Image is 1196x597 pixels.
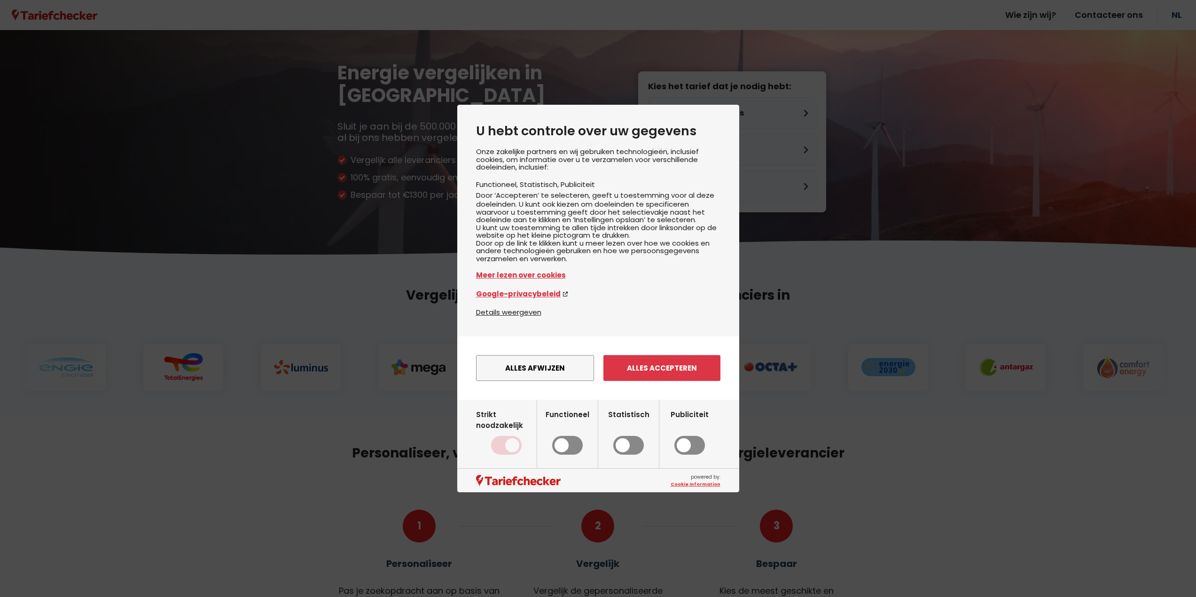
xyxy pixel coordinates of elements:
img: logo [476,475,561,487]
span: powered by: [671,473,720,488]
button: Details weergeven [476,307,541,318]
li: Statistisch [520,179,561,189]
h2: U hebt controle over uw gegevens [476,124,720,139]
div: Onze zakelijke partners en wij gebruiken technologieën, inclusief cookies, om informatie over u t... [476,148,720,307]
label: Statistisch [608,409,649,455]
a: Meer lezen over cookies [476,270,720,280]
button: Alles accepteren [603,355,720,381]
li: Functioneel [476,179,520,189]
label: Strikt noodzakelijk [476,409,537,455]
a: Google-privacybeleid [476,288,720,299]
a: Cookie Information [671,481,720,488]
button: Alles afwijzen [476,355,594,381]
li: Publiciteit [561,179,595,189]
label: Publiciteit [671,409,709,455]
div: menu [457,336,739,400]
label: Functioneel [546,409,589,455]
